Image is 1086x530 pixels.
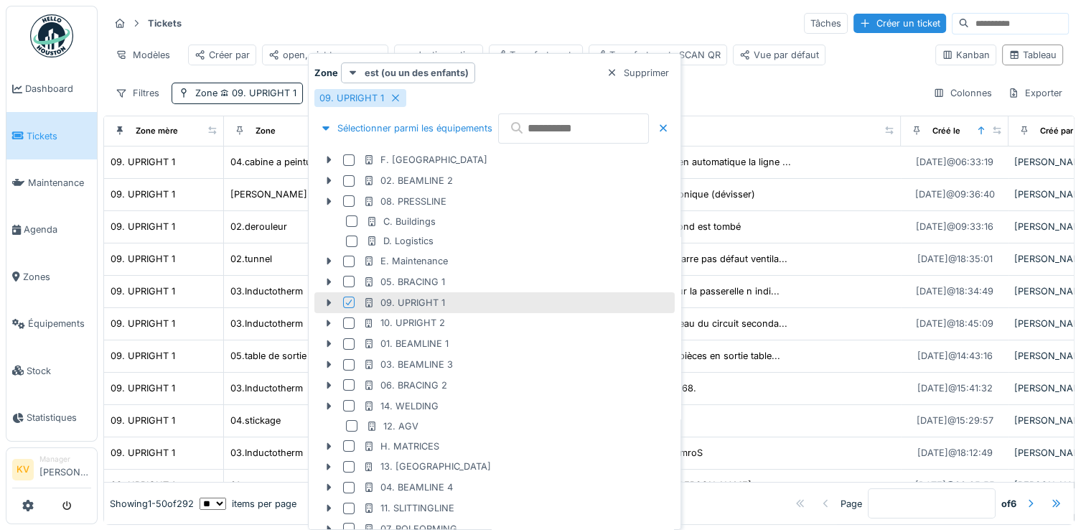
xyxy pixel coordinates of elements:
span: Zones [23,270,91,284]
div: [DATE] @ 18:35:01 [917,252,993,266]
div: Transfert poste SCAN QR [595,48,721,62]
div: Zone [256,125,276,137]
div: 09. UPRIGHT 1 [111,220,175,233]
div: open, niet toegewezen [268,48,382,62]
div: 12. AGV [366,419,418,433]
div: 13. [GEOGRAPHIC_DATA] [363,460,491,473]
div: 09. UPRIGHT 1 [111,187,175,201]
div: 11. SLITTINGLINE [363,501,454,515]
span: Stock [27,364,91,378]
img: Badge_color-CXgf-gQk.svg [30,14,73,57]
div: Supprimer [601,63,675,83]
li: [PERSON_NAME] [39,454,91,485]
strong: Zone [314,66,338,80]
div: 06. BRACING 2 [363,378,447,392]
div: Colonnes [927,83,998,103]
div: productiemeeting [401,48,477,62]
div: 01.mesureur [230,478,284,492]
div: [PERSON_NAME] A [230,187,317,201]
div: Créer par [195,48,250,62]
div: 09. UPRIGHT 1 [111,317,175,330]
div: 03. BEAMLINE 3 [363,358,453,371]
div: Zone [195,86,296,100]
div: 09. UPRIGHT 1 [111,381,175,395]
div: 09. UPRIGHT 1 [111,446,175,460]
div: 09. UPRIGHT 1 [111,284,175,298]
div: Transfert poste [495,48,576,62]
div: D. Logistics [366,234,434,248]
strong: est (ou un des enfants) [365,66,469,80]
span: 09. UPRIGHT 1 [217,88,296,98]
div: [DATE] @ 06:33:19 [916,155,993,169]
div: Créer un ticket [853,14,946,33]
strong: Tickets [142,17,187,30]
div: 08. PRESSLINE [363,195,446,208]
div: Showing 1 - 50 of 292 [110,497,194,511]
div: Modèles [109,45,177,65]
span: Équipements [28,317,91,330]
div: Vue par défaut [739,48,819,62]
div: 10. UPRIGHT 2 [363,316,445,330]
div: H. MATRICES [363,440,439,453]
div: 02. BEAMLINE 2 [363,174,453,187]
div: Filtres [109,83,166,103]
div: 04.cabine a peinture [230,155,320,169]
div: 04.stickage [230,414,281,427]
div: [DATE] @ 00:35:55 [915,478,995,492]
span: Statistiques [27,411,91,424]
div: 09. UPRIGHT 1 [111,349,175,363]
span: Agenda [24,223,91,236]
div: [DATE] @ 14:43:16 [917,349,993,363]
div: 04. BEAMLINE 4 [363,480,453,494]
div: Sélectionner parmi les équipements [314,118,498,138]
div: Exporter [1001,83,1069,103]
div: Tableau [1008,48,1057,62]
div: 05.table de sortie [230,349,306,363]
div: E. Maintenance [363,254,448,268]
div: 02.derouleur [230,220,287,233]
div: Zone mère [136,125,178,137]
div: [DATE] @ 09:36:40 [915,187,995,201]
div: C. Buildings [366,215,436,228]
div: Créé le [932,125,960,137]
div: items per page [200,497,296,511]
div: [DATE] @ 09:33:16 [916,220,993,233]
div: Manager [39,454,91,465]
div: [DATE] @ 18:12:49 [917,446,993,460]
strong: of 6 [1001,497,1016,511]
div: 03.Inductotherm [230,446,303,460]
div: Page [841,497,862,511]
div: 03.Inductotherm [230,317,303,330]
div: 09. UPRIGHT 1 [111,414,175,427]
div: Impossible de démarrer en automatique la ligne ... [573,155,791,169]
div: 03.Inductotherm [230,381,303,395]
li: KV [12,459,34,480]
span: Maintenance [28,176,91,190]
div: 02.tunnel [230,252,272,266]
div: 14. WELDING [363,399,439,413]
div: Kanban [942,48,990,62]
div: 09. UPRIGHT 1 [319,91,384,105]
div: 05. BRACING 1 [363,275,445,289]
div: Créé par [1040,125,1073,137]
div: 09. UPRIGHT 1 [111,155,175,169]
div: [DATE] @ 15:29:57 [917,414,993,427]
div: 03.Inductotherm [230,284,303,298]
div: 09. UPRIGHT 1 [363,296,445,310]
span: Tickets [27,129,91,143]
div: 01. BEAMLINE 1 [363,337,449,350]
div: F. [GEOGRAPHIC_DATA] [363,153,487,167]
div: [DATE] @ 18:45:09 [916,317,993,330]
div: [DATE] @ 15:41:32 [917,381,993,395]
div: Tâches [804,13,848,34]
div: [DATE] @ 18:34:49 [916,284,993,298]
div: 09. UPRIGHT 1 [111,252,175,266]
div: 09. UPRIGHT 1 [111,478,175,492]
span: Dashboard [25,82,91,96]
